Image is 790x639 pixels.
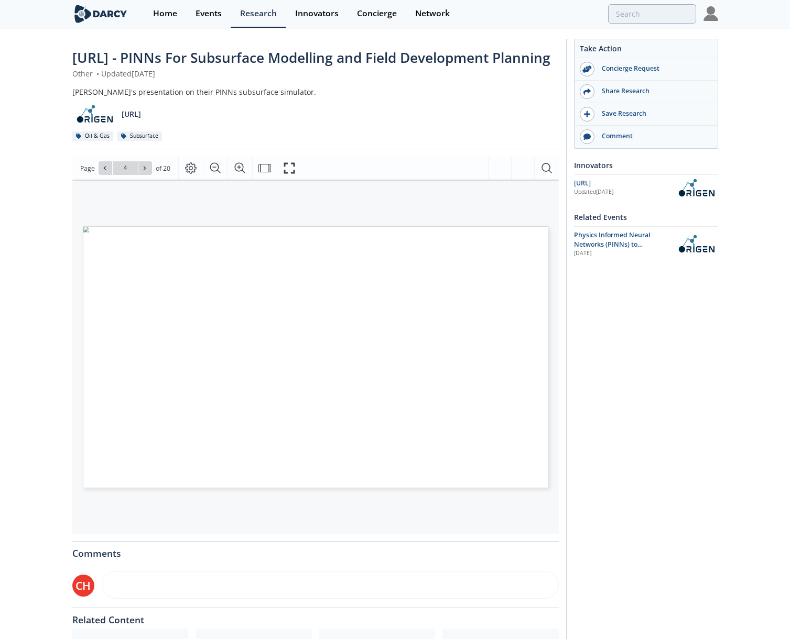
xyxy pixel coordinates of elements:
[72,5,129,23] img: logo-wide.svg
[746,597,780,629] iframe: chat widget
[72,575,94,597] div: CH
[594,86,712,96] div: Share Research
[122,108,141,119] p: [URL]
[415,9,450,18] div: Network
[574,249,667,258] div: [DATE]
[72,86,559,97] div: [PERSON_NAME]'s presentation on their PINNs subsurface simulator.
[72,48,550,67] span: [URL] - PINNs For Subsurface Modelling and Field Development Planning
[72,542,559,558] div: Comments
[574,230,650,268] span: Physics Informed Neural Networks (PINNs) to Accelerate Subsurface Scenario Analysis
[574,156,718,174] div: Innovators
[574,179,674,188] div: [URL]
[574,208,718,226] div: Related Events
[72,608,559,625] div: Related Content
[674,235,718,253] img: OriGen.AI
[594,109,712,118] div: Save Research
[704,6,718,21] img: Profile
[594,64,712,73] div: Concierge Request
[72,131,114,141] div: Oil & Gas
[575,43,718,58] div: Take Action
[95,69,101,79] span: •
[153,9,177,18] div: Home
[574,188,674,196] div: Updated [DATE]
[72,68,559,79] div: Other Updated [DATE]
[608,4,696,24] input: Advanced Search
[357,9,397,18] div: Concierge
[240,9,277,18] div: Research
[574,179,718,197] a: [URL] Updated[DATE] OriGen.AI
[117,131,163,141] div: Subsurface
[594,131,712,141] div: Comment
[674,179,718,197] img: OriGen.AI
[295,9,339,18] div: Innovators
[574,230,718,258] a: Physics Informed Neural Networks (PINNs) to Accelerate Subsurface Scenario Analysis [DATE] OriGen.AI
[196,9,222,18] div: Events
